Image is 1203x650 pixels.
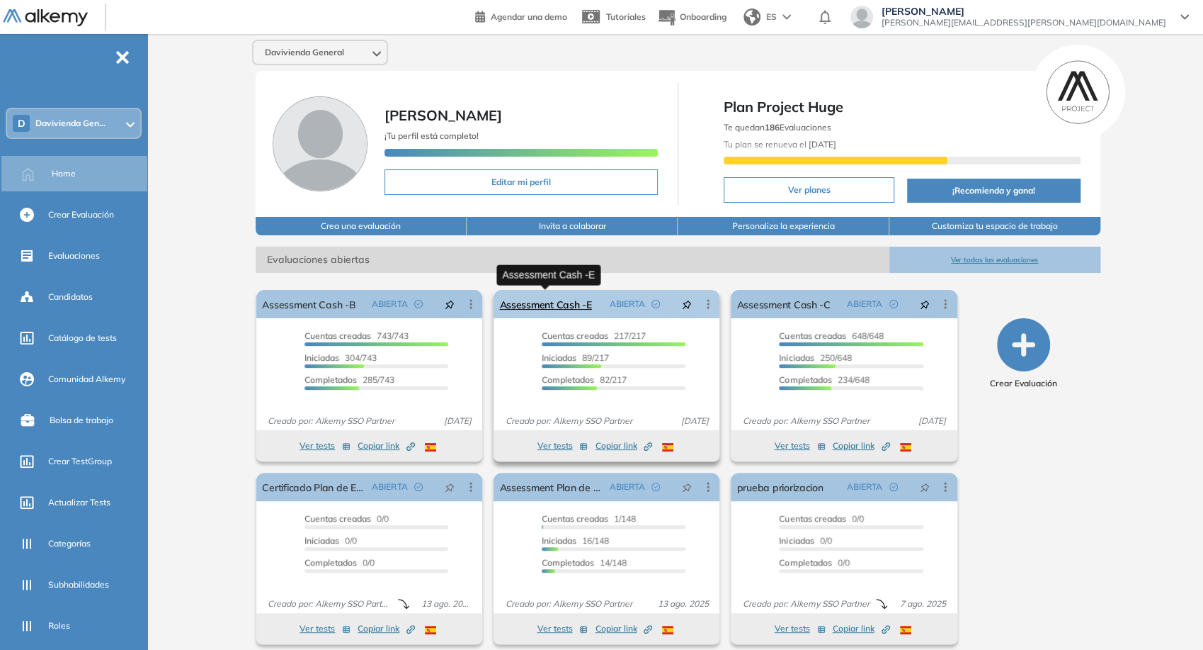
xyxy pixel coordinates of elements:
[304,513,389,524] span: 0/0
[779,535,831,546] span: 0/0
[372,481,407,493] span: ABIERTA
[736,473,823,501] a: prueba priorizacion
[606,11,646,22] span: Tutoriales
[499,415,637,427] span: Creado por: Alkemy SSO Partner
[651,300,660,308] span: check-circle
[907,179,1081,203] button: ¡Recomienda y gana!
[662,443,673,452] img: ESP
[671,293,702,315] button: pushpin
[48,208,114,221] span: Crear Evaluación
[990,318,1057,390] button: Crear Evaluación
[48,578,109,591] span: Subhabilidades
[766,11,777,23] span: ES
[434,476,465,498] button: pushpin
[595,439,652,452] span: Copiar link
[920,298,930,310] span: pushpin
[542,513,636,524] span: 1/148
[48,537,91,550] span: Categorías
[882,6,1166,17] span: [PERSON_NAME]
[262,290,355,318] a: Assessment Cash -B
[894,598,952,610] span: 7 ago. 2025
[304,352,339,363] span: Iniciadas
[651,598,714,610] span: 13 ago. 2025
[913,415,952,427] span: [DATE]
[542,374,627,385] span: 82/217
[475,7,567,24] a: Agendar una demo
[304,374,394,385] span: 285/743
[775,620,826,637] button: Ver tests
[304,330,371,341] span: Cuentas creadas
[724,96,1081,118] span: Plan Project Huge
[779,513,845,524] span: Cuentas creadas
[724,122,831,133] span: Te quedan Evaluaciones
[52,167,76,180] span: Home
[48,455,112,468] span: Crear TestGroup
[35,118,106,129] span: Davivienda Gen...
[425,443,436,452] img: ESP
[920,481,930,493] span: pushpin
[48,373,125,386] span: Comunidad Alkemy
[48,496,110,509] span: Actualizar Tests
[889,300,898,308] span: check-circle
[304,535,357,546] span: 0/0
[542,330,646,341] span: 217/217
[909,293,940,315] button: pushpin
[425,626,436,634] img: ESP
[3,9,88,27] img: Logo
[300,620,350,637] button: Ver tests
[273,96,367,191] img: Foto de perfil
[445,298,455,310] span: pushpin
[900,443,911,452] img: ESP
[678,217,889,235] button: Personaliza la experiencia
[833,620,890,637] button: Copiar link
[48,332,117,344] span: Catálogo de tests
[304,535,339,546] span: Iniciadas
[595,437,652,454] button: Copiar link
[779,535,814,546] span: Iniciadas
[358,437,415,454] button: Copiar link
[736,415,874,427] span: Creado por: Alkemy SSO Partner
[900,626,911,634] img: ESP
[675,415,714,427] span: [DATE]
[384,169,658,195] button: Editar mi perfil
[445,481,455,493] span: pushpin
[304,330,409,341] span: 743/743
[467,217,678,235] button: Invita a colaborar
[782,14,791,20] img: arrow
[889,217,1100,235] button: Customiza tu espacio de trabajo
[18,118,25,129] span: D
[847,481,882,493] span: ABIERTA
[372,298,407,310] span: ABIERTA
[990,377,1057,390] span: Crear Evaluación
[833,437,890,454] button: Copiar link
[499,290,591,318] a: Assessment Cash -E
[833,622,890,635] span: Copiar link
[496,264,600,285] div: Assessment Cash -E
[662,626,673,634] img: ESP
[736,598,874,610] span: Creado por: Alkemy SSO Partner
[765,122,780,133] b: 186
[265,47,344,58] span: Davivienda General
[680,11,726,22] span: Onboarding
[542,535,609,546] span: 16/148
[889,483,898,491] span: check-circle
[609,298,644,310] span: ABIERTA
[595,620,652,637] button: Copiar link
[542,352,576,363] span: Iniciadas
[542,374,594,385] span: Completados
[304,557,375,568] span: 0/0
[779,557,849,568] span: 0/0
[806,139,836,150] b: [DATE]
[542,513,608,524] span: Cuentas creadas
[304,557,357,568] span: Completados
[779,330,883,341] span: 648/648
[414,300,423,308] span: check-circle
[537,620,588,637] button: Ver tests
[304,374,357,385] span: Completados
[779,374,869,385] span: 234/648
[358,439,415,452] span: Copiar link
[48,620,70,632] span: Roles
[384,106,502,124] span: [PERSON_NAME]
[416,598,477,610] span: 13 ago. 2025
[833,439,890,452] span: Copiar link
